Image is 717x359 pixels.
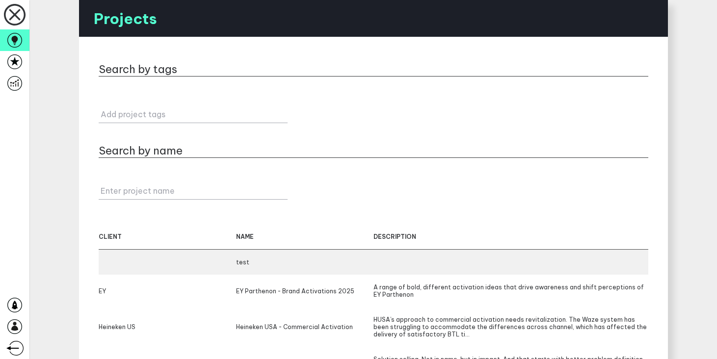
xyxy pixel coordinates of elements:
[373,316,648,338] div: HUSA’s approach to commercial activation needs revitalization. The Waze system has been strugglin...
[373,283,648,298] div: A range of bold, different activation ideas that drive awareness and shift perceptions of EY Part...
[99,316,236,338] div: Heineken US
[79,9,157,28] h4: Projects
[373,233,648,240] div: description
[236,283,373,298] div: EY Parthenon - Brand Activations 2025
[101,186,290,196] label: Enter project name
[101,109,290,119] label: Add project tags
[99,283,236,298] div: EY
[236,316,373,338] div: Heineken USA - Commercial Activation
[236,233,373,240] div: name
[99,62,177,76] h2: Search by tags
[236,258,373,266] div: test
[99,144,183,157] h2: Search by name
[99,233,236,240] div: client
